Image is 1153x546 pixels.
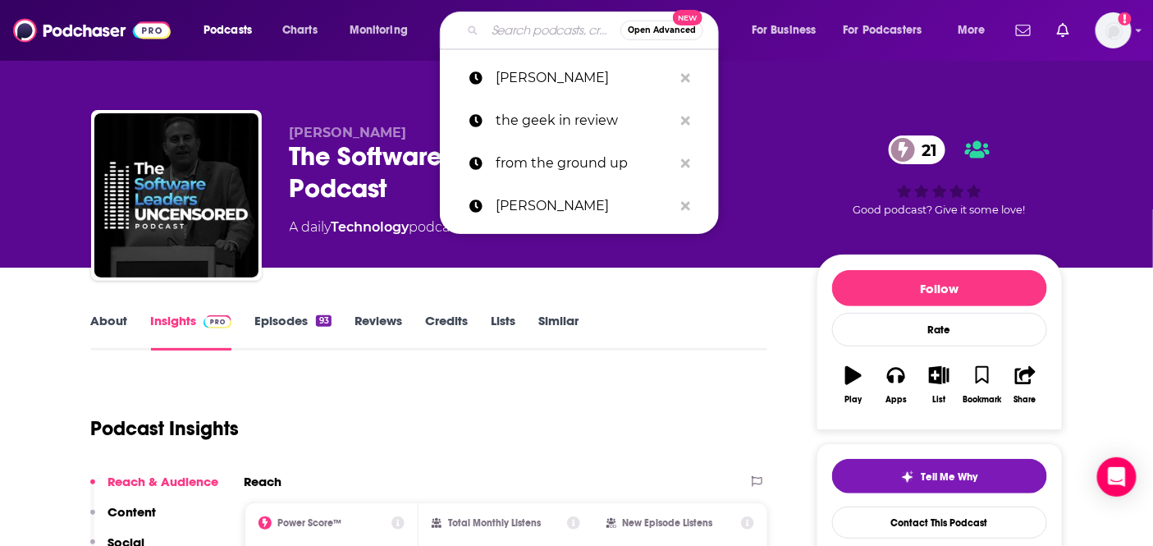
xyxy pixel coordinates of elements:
[958,19,986,42] span: More
[491,313,515,351] a: Lists
[350,19,408,42] span: Monitoring
[151,313,232,351] a: InsightsPodchaser Pro
[1096,12,1132,48] span: Logged in as ABolliger
[620,21,703,40] button: Open AdvancedNew
[108,504,157,520] p: Content
[440,142,719,185] a: from the ground up
[1014,395,1036,405] div: Share
[440,57,719,99] a: [PERSON_NAME]
[332,219,409,235] a: Technology
[817,125,1063,227] div: 21Good podcast? Give it some love!
[290,218,462,237] div: A daily podcast
[889,135,945,164] a: 21
[963,395,1001,405] div: Bookmark
[272,17,327,44] a: Charts
[425,313,468,351] a: Credits
[290,125,407,140] span: [PERSON_NAME]
[13,15,171,46] img: Podchaser - Follow, Share and Rate Podcasts
[875,356,917,415] button: Apps
[905,135,945,164] span: 21
[885,395,907,405] div: Apps
[496,99,673,142] p: the geek in review
[108,474,219,489] p: Reach & Audience
[832,270,1047,306] button: Follow
[90,474,219,504] button: Reach & Audience
[538,313,579,351] a: Similar
[192,17,273,44] button: open menu
[338,17,429,44] button: open menu
[921,470,977,484] span: Tell Me Why
[282,19,318,42] span: Charts
[623,517,713,529] h2: New Episode Listens
[1050,16,1076,44] a: Show notifications dropdown
[1096,12,1132,48] img: User Profile
[448,517,541,529] h2: Total Monthly Listens
[245,474,282,489] h2: Reach
[917,356,960,415] button: List
[752,19,817,42] span: For Business
[853,204,1026,216] span: Good podcast? Give it some love!
[628,26,696,34] span: Open Advanced
[485,17,620,44] input: Search podcasts, credits, & more...
[1004,356,1046,415] button: Share
[844,19,922,42] span: For Podcasters
[832,459,1047,493] button: tell me why sparkleTell Me Why
[1009,16,1037,44] a: Show notifications dropdown
[355,313,402,351] a: Reviews
[833,17,946,44] button: open menu
[204,19,252,42] span: Podcasts
[673,10,702,25] span: New
[832,507,1047,539] a: Contact This Podcast
[455,11,734,49] div: Search podcasts, credits, & more...
[844,395,862,405] div: Play
[496,185,673,227] p: christine Lagorio-Chafkin
[933,395,946,405] div: List
[278,517,342,529] h2: Power Score™
[496,57,673,99] p: marlene Gebauer
[90,504,157,535] button: Content
[254,313,331,351] a: Episodes93
[832,313,1047,346] div: Rate
[1096,12,1132,48] button: Show profile menu
[91,313,128,351] a: About
[1119,12,1132,25] svg: Add a profile image
[496,142,673,185] p: from the ground up
[1097,457,1137,497] div: Open Intercom Messenger
[740,17,837,44] button: open menu
[901,470,914,484] img: tell me why sparkle
[440,99,719,142] a: the geek in review
[946,17,1006,44] button: open menu
[94,113,259,278] img: The Software Leaders Uncensored Podcast
[316,315,331,327] div: 93
[832,356,875,415] button: Play
[440,185,719,227] a: [PERSON_NAME]
[204,315,232,328] img: Podchaser Pro
[961,356,1004,415] button: Bookmark
[91,416,240,441] h1: Podcast Insights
